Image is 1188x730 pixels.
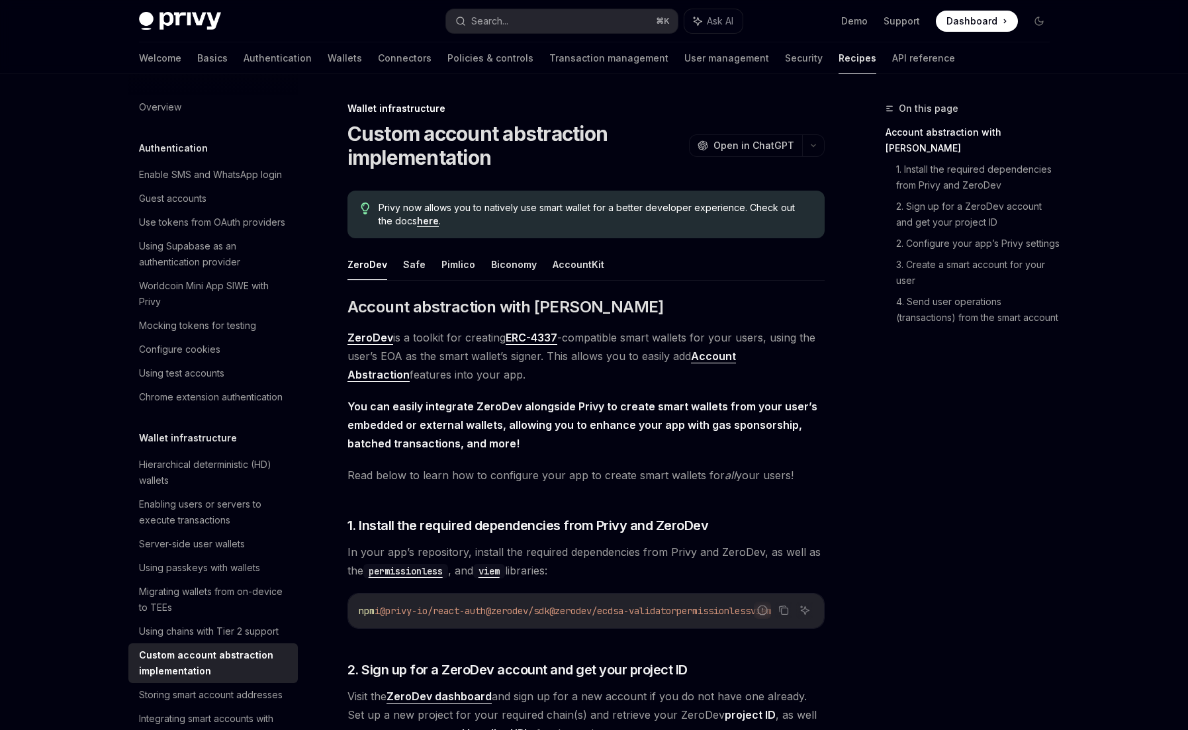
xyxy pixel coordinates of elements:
[549,605,676,617] span: @zerodev/ecdsa-validator
[725,469,736,482] em: all
[380,605,486,617] span: @privy-io/react-auth
[139,365,224,381] div: Using test accounts
[128,453,298,492] a: Hierarchical deterministic (HD) wallets
[886,122,1060,159] a: Account abstraction with [PERSON_NAME]
[775,602,792,619] button: Copy the contents from the code block
[725,708,776,721] strong: project ID
[139,238,290,270] div: Using Supabase as an authentication provider
[128,492,298,532] a: Enabling users or servers to execute transactions
[139,496,290,528] div: Enabling users or servers to execute transactions
[128,361,298,385] a: Using test accounts
[549,42,668,74] a: Transaction management
[197,42,228,74] a: Basics
[347,543,825,580] span: In your app’s repository, install the required dependencies from Privy and ZeroDev, as well as th...
[363,564,448,578] code: permissionless
[139,647,290,679] div: Custom account abstraction implementation
[841,15,868,28] a: Demo
[936,11,1018,32] a: Dashboard
[128,385,298,409] a: Chrome extension authentication
[689,134,802,157] button: Open in ChatGPT
[446,9,678,33] button: Search...⌘K
[785,42,823,74] a: Security
[896,254,1060,291] a: 3. Create a smart account for your user
[946,15,997,28] span: Dashboard
[839,42,876,74] a: Recipes
[128,314,298,338] a: Mocking tokens for testing
[751,605,772,617] span: viem
[707,15,733,28] span: Ask AI
[128,210,298,234] a: Use tokens from OAuth providers
[328,42,362,74] a: Wallets
[347,400,817,450] strong: You can easily integrate ZeroDev alongside Privy to create smart wallets from your user’s embedde...
[684,9,743,33] button: Ask AI
[139,687,283,703] div: Storing smart account addresses
[896,291,1060,328] a: 4. Send user operations (transactions) from the smart account
[347,328,825,384] span: is a toolkit for creating -compatible smart wallets for your users, using the user’s EOA as the s...
[139,167,282,183] div: Enable SMS and WhatsApp login
[347,516,709,535] span: 1. Install the required dependencies from Privy and ZeroDev
[244,42,312,74] a: Authentication
[139,42,181,74] a: Welcome
[139,278,290,310] div: Worldcoin Mini App SIWE with Privy
[359,605,375,617] span: npm
[139,623,279,639] div: Using chains with Tier 2 support
[892,42,955,74] a: API reference
[896,233,1060,254] a: 2. Configure your app’s Privy settings
[347,466,825,484] span: Read below to learn how to configure your app to create smart wallets for your users!
[139,560,260,576] div: Using passkeys with wallets
[754,602,771,619] button: Report incorrect code
[403,249,426,280] button: Safe
[139,536,245,552] div: Server-side user wallets
[441,249,475,280] button: Pimlico
[347,661,688,679] span: 2. Sign up for a ZeroDev account and get your project ID
[363,564,448,577] a: permissionless
[128,643,298,683] a: Custom account abstraction implementation
[553,249,604,280] button: AccountKit
[139,342,220,357] div: Configure cookies
[471,13,508,29] div: Search...
[899,101,958,116] span: On this page
[447,42,533,74] a: Policies & controls
[347,331,393,345] a: ZeroDev
[656,16,670,26] span: ⌘ K
[128,163,298,187] a: Enable SMS and WhatsApp login
[347,102,825,115] div: Wallet infrastructure
[139,389,283,405] div: Chrome extension authentication
[361,203,370,214] svg: Tip
[684,42,769,74] a: User management
[473,564,505,578] code: viem
[417,215,439,227] a: here
[139,191,206,206] div: Guest accounts
[347,249,387,280] button: ZeroDev
[1028,11,1050,32] button: Toggle dark mode
[128,274,298,314] a: Worldcoin Mini App SIWE with Privy
[796,602,813,619] button: Ask AI
[676,605,751,617] span: permissionless
[139,140,208,156] h5: Authentication
[896,196,1060,233] a: 2. Sign up for a ZeroDev account and get your project ID
[128,95,298,119] a: Overview
[139,430,237,446] h5: Wallet infrastructure
[128,580,298,619] a: Migrating wallets from on-device to TEEs
[128,619,298,643] a: Using chains with Tier 2 support
[378,42,432,74] a: Connectors
[139,12,221,30] img: dark logo
[379,201,811,228] span: Privy now allows you to natively use smart wallet for a better developer experience. Check out th...
[128,532,298,556] a: Server-side user wallets
[896,159,1060,196] a: 1. Install the required dependencies from Privy and ZeroDev
[128,338,298,361] a: Configure cookies
[139,214,285,230] div: Use tokens from OAuth providers
[139,318,256,334] div: Mocking tokens for testing
[387,690,492,703] strong: ZeroDev dashboard
[387,690,492,704] a: ZeroDev dashboard
[128,187,298,210] a: Guest accounts
[347,297,664,318] span: Account abstraction with [PERSON_NAME]
[128,234,298,274] a: Using Supabase as an authentication provider
[713,139,794,152] span: Open in ChatGPT
[375,605,380,617] span: i
[347,122,684,169] h1: Custom account abstraction implementation
[128,683,298,707] a: Storing smart account addresses
[139,584,290,616] div: Migrating wallets from on-device to TEEs
[473,564,505,577] a: viem
[486,605,549,617] span: @zerodev/sdk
